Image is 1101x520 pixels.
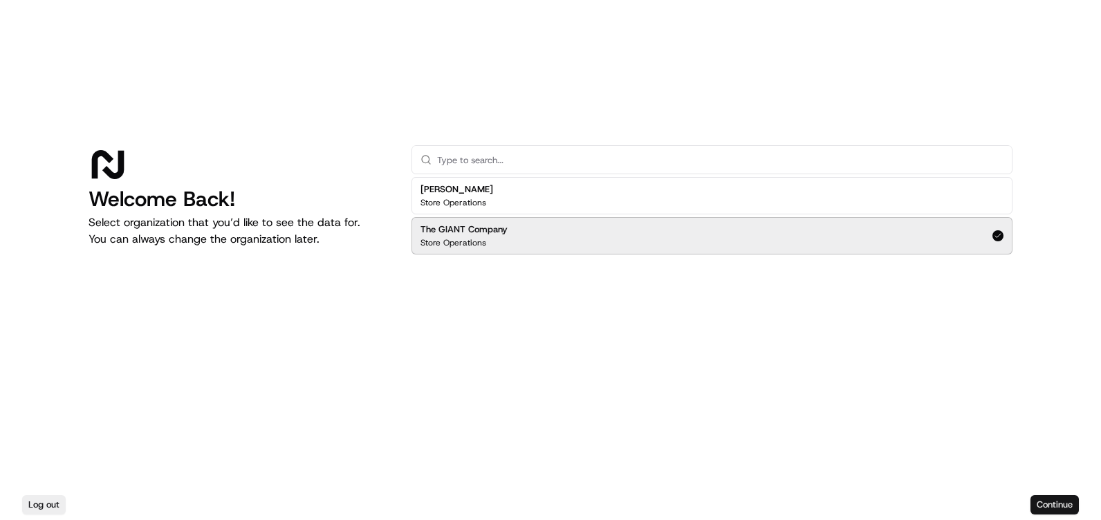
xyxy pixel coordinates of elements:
h2: [PERSON_NAME] [420,183,493,196]
h1: Welcome Back! [89,187,389,212]
button: Log out [22,495,66,514]
p: Select organization that you’d like to see the data for. You can always change the organization l... [89,214,389,248]
p: Store Operations [420,197,486,208]
input: Type to search... [437,146,1003,174]
p: Store Operations [420,237,486,248]
div: Suggestions [411,174,1012,257]
h2: The GIANT Company [420,223,508,236]
button: Continue [1030,495,1079,514]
